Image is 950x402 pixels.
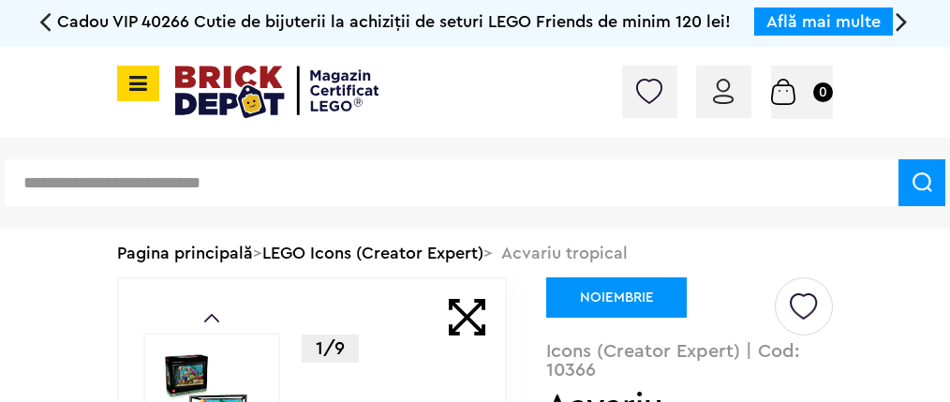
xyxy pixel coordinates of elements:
[117,229,833,277] div: > > Acvariu tropical
[57,13,731,30] span: Cadou VIP 40266 Cutie de bijuterii la achiziții de seturi LEGO Friends de minim 120 lei!
[813,82,833,102] small: 0
[262,245,483,261] a: LEGO Icons (Creator Expert)
[766,13,881,30] a: Află mai multe
[117,245,253,261] a: Pagina principală
[546,342,833,380] p: Icons (Creator Expert) | Cod: 10366
[204,314,219,322] a: Prev
[546,277,687,318] div: NOIEMBRIE
[302,335,359,363] p: 1/9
